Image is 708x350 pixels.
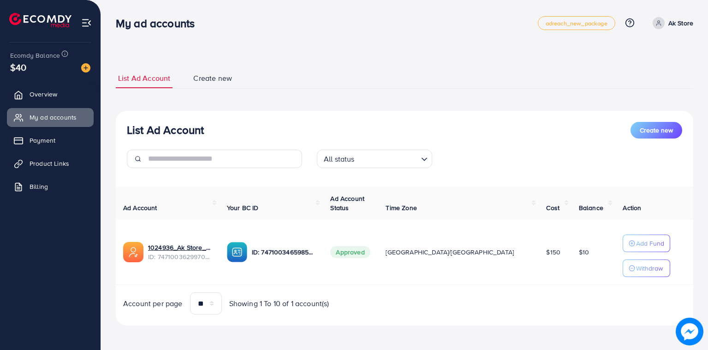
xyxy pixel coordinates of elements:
div: Search for option [317,150,432,168]
span: [GEOGRAPHIC_DATA]/[GEOGRAPHIC_DATA] [386,247,514,257]
span: $150 [546,247,560,257]
span: Action [623,203,641,212]
span: Payment [30,136,55,145]
button: Withdraw [623,259,670,277]
span: Billing [30,182,48,191]
span: Product Links [30,159,69,168]
span: Create new [640,126,673,135]
span: All status [322,152,357,166]
a: Overview [7,85,94,103]
p: ID: 7471003465985064977 [252,247,316,258]
a: My ad accounts [7,108,94,127]
span: Account per page [123,298,183,309]
span: Time Zone [386,203,416,212]
img: image [678,320,701,343]
button: Add Fund [623,235,670,252]
p: Add Fund [636,238,664,249]
span: Showing 1 To 10 of 1 account(s) [229,298,329,309]
a: 1024936_Ak Store_1739478585720 [148,243,212,252]
span: Create new [193,73,232,84]
p: Withdraw [636,263,663,274]
a: adreach_new_package [538,16,615,30]
span: adreach_new_package [546,20,607,26]
span: Ad Account Status [330,194,364,212]
h3: My ad accounts [116,17,202,30]
span: Ad Account [123,203,157,212]
span: List Ad Account [118,73,170,84]
img: logo [9,13,71,27]
a: Ak Store [649,17,693,29]
span: $40 [10,60,26,74]
span: Your BC ID [227,203,259,212]
img: ic-ba-acc.ded83a64.svg [227,242,247,262]
h3: List Ad Account [127,123,204,137]
img: menu [81,18,92,28]
span: Balance [579,203,603,212]
a: Product Links [7,154,94,173]
a: Payment [7,131,94,150]
span: Cost [546,203,559,212]
input: Search for option [357,151,417,166]
a: Billing [7,177,94,196]
img: ic-ads-acc.e4c84228.svg [123,242,143,262]
p: Ak Store [668,18,693,29]
span: Approved [330,246,370,258]
button: Create new [631,122,682,139]
span: Overview [30,90,57,99]
span: Ecomdy Balance [10,51,60,60]
img: image [81,63,90,72]
span: $10 [579,247,589,257]
span: ID: 7471003629970210817 [148,252,212,261]
span: My ad accounts [30,113,77,122]
div: <span class='underline'>1024936_Ak Store_1739478585720</span></br>7471003629970210817 [148,243,212,262]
